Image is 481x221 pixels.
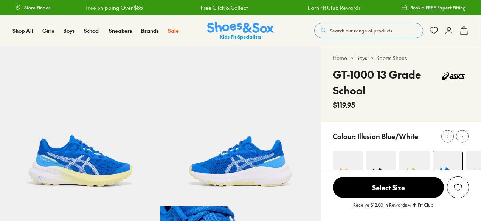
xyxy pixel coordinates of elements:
a: Sports Shoes [376,54,407,62]
img: 4-525103_1 [433,151,462,181]
a: Boys [356,54,367,62]
span: School [84,27,100,34]
span: $119.95 [333,100,355,110]
span: Shop All [12,27,33,34]
span: Sneakers [109,27,132,34]
button: Search our range of products [314,23,423,38]
span: Boys [63,27,75,34]
a: Store Finder [15,1,50,14]
button: Add to Wishlist [447,176,469,198]
img: 4-522494_1 [366,151,396,181]
a: Brands [141,27,159,35]
a: School [84,27,100,35]
span: Store Finder [24,4,50,11]
a: Girls [42,27,54,35]
span: Sale [168,27,179,34]
img: Vendor logo [438,66,469,86]
p: Receive $12.00 in Rewards with Fit Club [353,201,433,215]
span: Search our range of products [330,27,392,34]
a: Boys [63,27,75,35]
button: Select Size [333,176,444,198]
img: SNS_Logo_Responsive.svg [207,22,274,40]
a: Shop All [12,27,33,35]
span: Girls [42,27,54,34]
div: > > [333,54,469,62]
a: Free Click & Collect [179,4,226,12]
span: Brands [141,27,159,34]
a: Sneakers [109,27,132,35]
span: Book a FREE Expert Fitting [410,4,466,11]
a: Earn Fit Club Rewards [286,4,339,12]
img: 4-551448_1 [399,151,430,181]
a: Sale [168,27,179,35]
h4: GT-1000 13 Grade School [333,66,438,98]
a: Free Shipping Over $85 [64,4,122,12]
img: 4-525244_1 [333,151,363,181]
a: Shoes & Sox [207,22,274,40]
img: 5-525104_1 [160,46,321,206]
p: Colour: [333,131,356,141]
a: Home [333,54,347,62]
p: Illusion Blue/White [357,131,418,141]
a: Book a FREE Expert Fitting [401,1,466,14]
